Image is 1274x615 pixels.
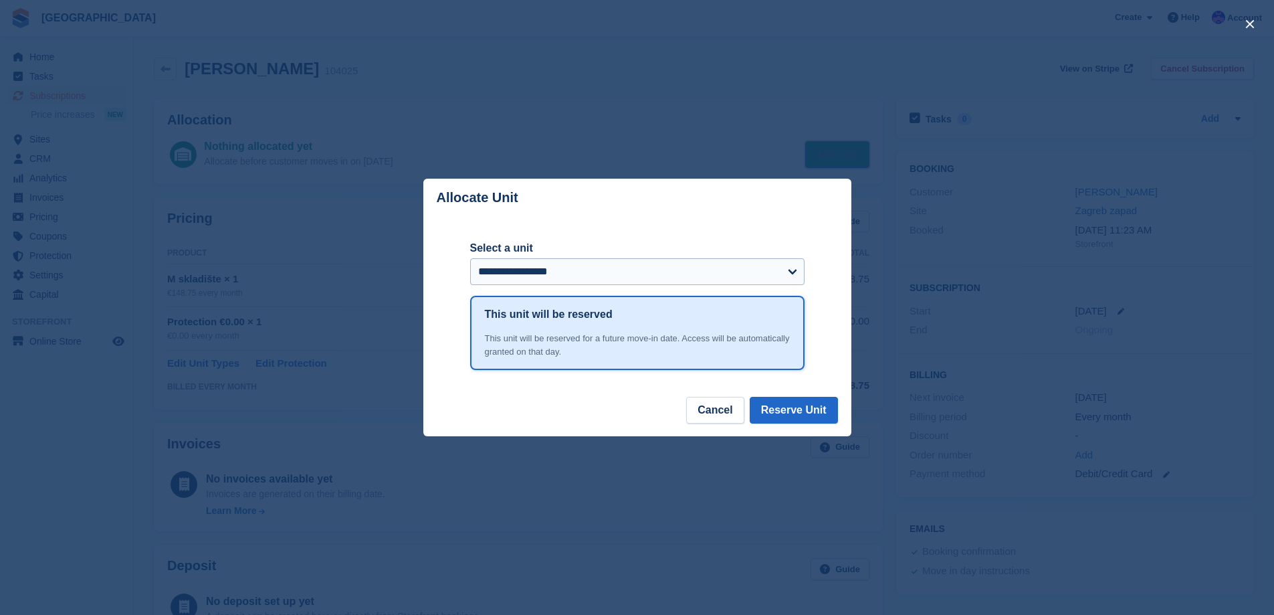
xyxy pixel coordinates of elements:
[485,306,613,323] h1: This unit will be reserved
[1239,13,1261,35] button: close
[485,332,790,358] div: This unit will be reserved for a future move-in date. Access will be automatically granted on tha...
[470,240,805,256] label: Select a unit
[686,397,744,424] button: Cancel
[437,190,518,205] p: Allocate Unit
[750,397,838,424] button: Reserve Unit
